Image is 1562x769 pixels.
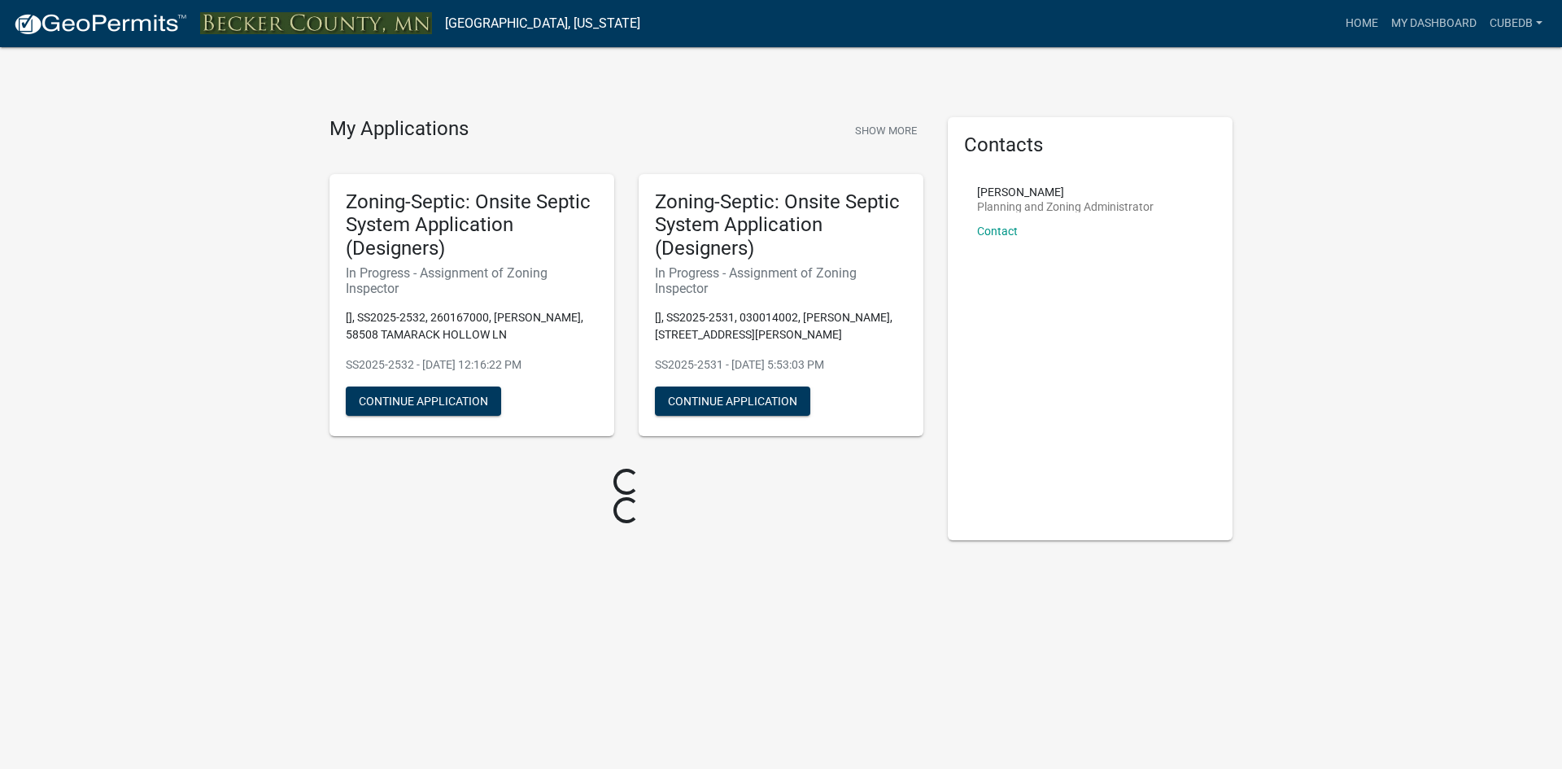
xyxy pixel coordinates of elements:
h5: Contacts [964,133,1216,157]
h4: My Applications [329,117,469,142]
h5: Zoning-Septic: Onsite Septic System Application (Designers) [346,190,598,260]
img: Becker County, Minnesota [200,12,432,34]
a: Contact [977,225,1018,238]
p: [], SS2025-2531, 030014002, [PERSON_NAME], [STREET_ADDRESS][PERSON_NAME] [655,309,907,343]
p: [], SS2025-2532, 260167000, [PERSON_NAME], 58508 TAMARACK HOLLOW LN [346,309,598,343]
button: Show More [849,117,923,144]
p: SS2025-2532 - [DATE] 12:16:22 PM [346,356,598,374]
a: Home [1339,8,1385,39]
a: [GEOGRAPHIC_DATA], [US_STATE] [445,10,640,37]
p: [PERSON_NAME] [977,186,1154,198]
h6: In Progress - Assignment of Zoning Inspector [655,265,907,296]
h6: In Progress - Assignment of Zoning Inspector [346,265,598,296]
h5: Zoning-Septic: Onsite Septic System Application (Designers) [655,190,907,260]
p: Planning and Zoning Administrator [977,201,1154,212]
p: SS2025-2531 - [DATE] 5:53:03 PM [655,356,907,374]
a: My Dashboard [1385,8,1483,39]
button: Continue Application [655,387,810,416]
a: CubedB [1483,8,1549,39]
button: Continue Application [346,387,501,416]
